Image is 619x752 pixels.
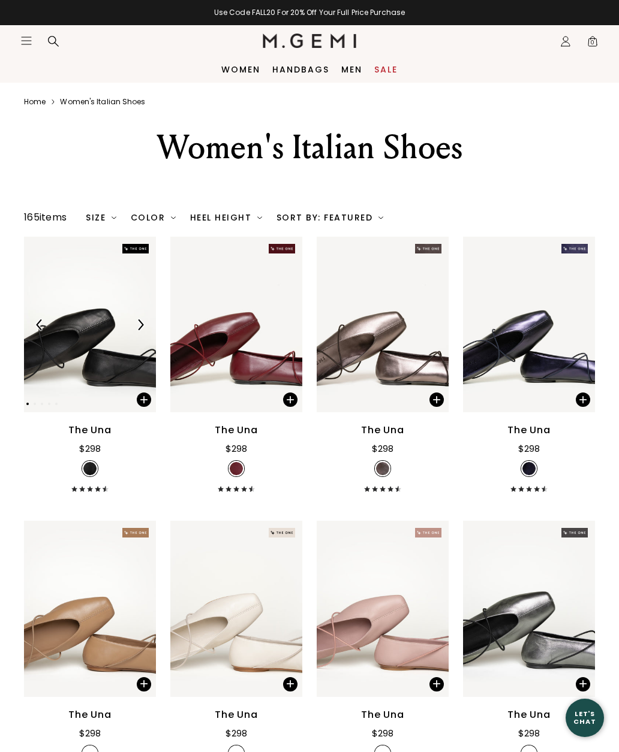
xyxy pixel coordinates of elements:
[463,237,595,492] a: The Una$298
[60,97,145,107] a: Women's italian shoes
[522,462,536,475] img: v_7385131548731_SWATCH_50x.jpg
[170,237,302,492] a: The Una$298
[518,726,540,741] div: $298
[361,423,404,437] div: The Una
[378,215,383,220] img: chevron-down.svg
[170,237,302,412] img: The Una
[518,442,540,456] div: $298
[226,442,247,456] div: $298
[463,237,595,412] img: The Una
[507,708,551,722] div: The Una
[230,462,243,475] img: v_7385131614267_SWATCH_50x.jpg
[587,38,599,50] span: 0
[215,708,258,722] div: The Una
[317,237,449,492] a: The Una$298
[122,528,149,537] img: The One tag
[24,237,156,492] a: Previous ArrowNext ArrowThe Una$298
[507,423,551,437] div: The Una
[68,708,112,722] div: The Una
[34,319,45,330] img: Previous Arrow
[20,35,32,47] button: Open site menu
[317,521,449,696] img: The Una
[361,708,404,722] div: The Una
[79,726,101,741] div: $298
[135,319,146,330] img: Next Arrow
[272,65,329,74] a: Handbags
[463,521,595,696] img: The Una
[415,528,441,537] img: The One tag
[68,423,112,437] div: The Una
[372,442,393,456] div: $298
[24,521,156,696] img: The Una
[24,237,156,412] img: The Una
[277,213,383,222] div: Sort By: Featured
[24,97,46,107] a: Home
[79,442,101,456] div: $298
[87,126,532,169] div: Women's Italian Shoes
[190,213,262,222] div: Heel Height
[263,34,357,48] img: M.Gemi
[171,215,176,220] img: chevron-down.svg
[566,710,604,725] div: Let's Chat
[122,244,149,253] img: The One tag
[374,65,398,74] a: Sale
[561,528,588,537] img: The One tag
[24,210,67,225] div: 165 items
[376,462,389,475] img: v_7385131515963_SWATCH_50x.jpg
[372,726,393,741] div: $298
[215,423,258,437] div: The Una
[170,521,302,696] img: The Una
[257,215,262,220] img: chevron-down.svg
[269,528,295,537] img: The One tag
[131,213,176,222] div: Color
[221,65,260,74] a: Women
[112,215,116,220] img: chevron-down.svg
[83,462,97,475] img: v_7263728894011_SWATCH_50x.jpg
[341,65,362,74] a: Men
[226,726,247,741] div: $298
[317,237,449,412] img: The Una
[86,213,116,222] div: Size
